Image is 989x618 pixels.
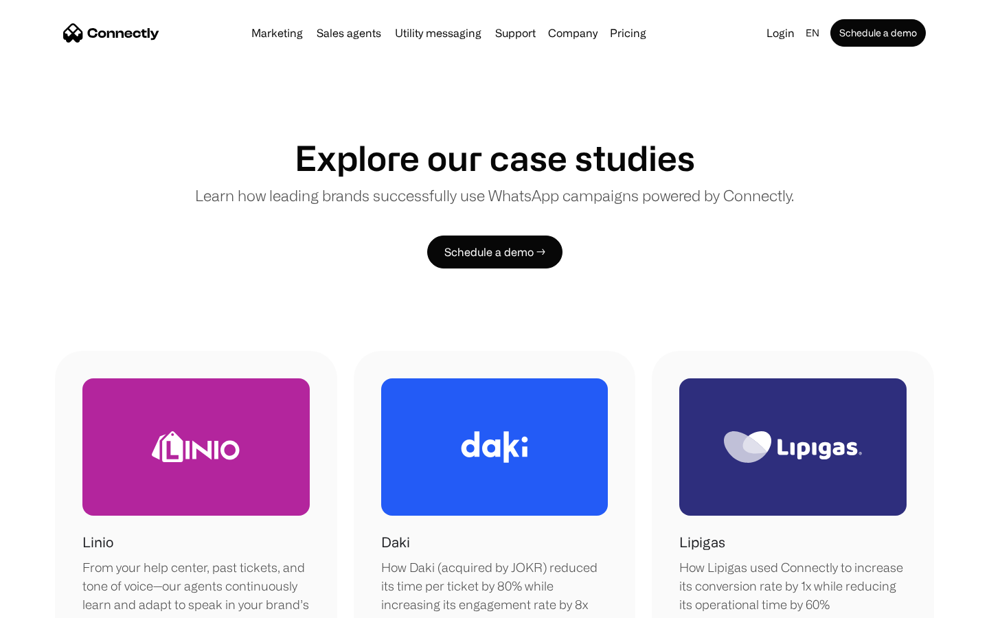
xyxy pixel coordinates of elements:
[761,23,800,43] a: Login
[830,19,926,47] a: Schedule a demo
[490,27,541,38] a: Support
[679,558,907,614] div: How Lipigas used Connectly to increase its conversion rate by 1x while reducing its operational t...
[389,27,487,38] a: Utility messaging
[311,27,387,38] a: Sales agents
[461,431,528,463] img: Daki Logo
[806,23,819,43] div: en
[195,184,794,207] p: Learn how leading brands successfully use WhatsApp campaigns powered by Connectly.
[246,27,308,38] a: Marketing
[548,23,598,43] div: Company
[27,594,82,613] ul: Language list
[295,137,695,179] h1: Explore our case studies
[152,431,240,462] img: Linio Logo
[604,27,652,38] a: Pricing
[82,532,113,553] h1: Linio
[427,236,562,268] a: Schedule a demo →
[679,532,725,553] h1: Lipigas
[381,532,410,553] h1: Daki
[14,593,82,613] aside: Language selected: English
